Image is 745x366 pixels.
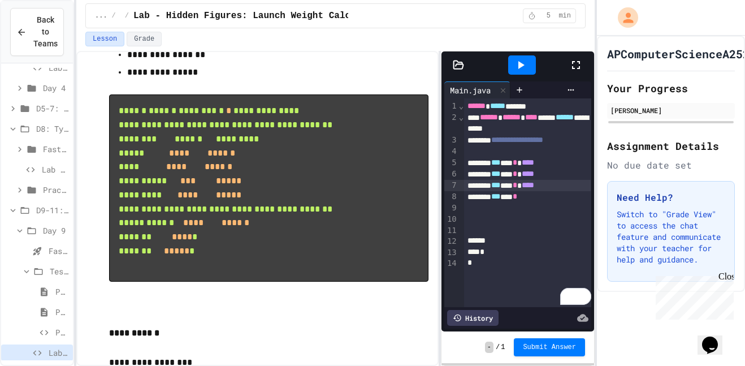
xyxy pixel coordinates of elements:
div: [PERSON_NAME] [610,105,731,115]
span: Part 3 [55,326,68,338]
div: Chat with us now!Close [5,5,78,72]
span: D5-7: Data Types and Number Calculations [36,102,68,114]
span: Test Review (35 mins) [50,265,68,277]
div: My Account [606,5,641,31]
span: Lab - Hidden Figures: Launch Weight Calculator [49,347,68,359]
iframe: chat widget [698,321,734,355]
span: Practice (Homework, if needed) [43,184,68,196]
span: D8: Type Casting [36,123,68,135]
h3: Need Help? [617,191,725,204]
span: / [125,11,129,20]
span: Fast Start (5 mins) [43,143,68,155]
span: Lab Lecture [49,62,68,74]
p: Switch to "Grade View" to access the chat feature and communicate with your teacher for help and ... [617,209,725,265]
span: D9-11: Module Wrap Up [36,204,68,216]
span: Part 1 [55,286,68,298]
span: Fast Start [49,245,68,257]
span: Lab - Hidden Figures: Launch Weight Calculator [133,9,383,23]
button: Lesson [85,32,124,46]
span: / [112,11,116,20]
span: Day 4 [43,82,68,94]
span: Day 9 [43,225,68,236]
h2: Assignment Details [607,138,735,154]
span: Back to Teams [33,14,58,50]
span: Part 2 [55,306,68,318]
span: Lab Lecture [42,163,68,175]
span: 5 [539,11,557,20]
div: No due date set [607,158,735,172]
button: Back to Teams [10,8,64,56]
h2: Your Progress [607,80,735,96]
button: Grade [127,32,162,46]
span: ... [95,11,107,20]
iframe: chat widget [651,272,734,320]
span: min [558,11,571,20]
